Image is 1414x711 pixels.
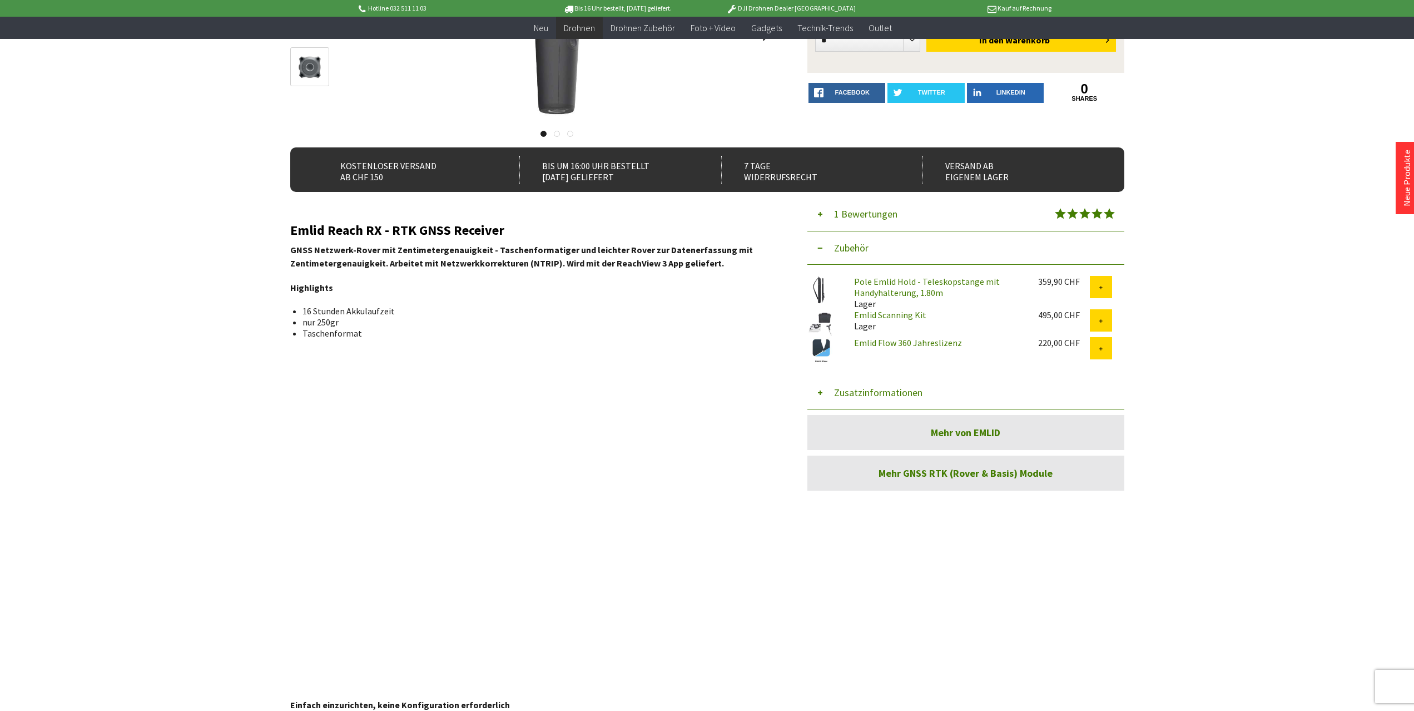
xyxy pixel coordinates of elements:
[807,376,1124,409] button: Zusatzinformationen
[1005,34,1050,46] span: Warenkorb
[691,22,736,33] span: Foto + Video
[869,22,892,33] span: Outlet
[704,2,877,15] p: DJI Drohnen Dealer [GEOGRAPHIC_DATA]
[887,83,965,103] a: twitter
[854,309,926,320] a: Emlid Scanning Kit
[835,89,870,96] span: facebook
[996,89,1025,96] span: LinkedIn
[290,223,774,238] h2: Emlid Reach RX - RTK GNSS Receiver
[878,2,1051,15] p: Kauf auf Rechnung
[922,156,1100,184] div: Versand ab eigenem Lager
[979,34,1004,46] span: In den
[918,89,945,96] span: twitter
[318,156,495,184] div: Kostenloser Versand ab CHF 150
[967,83,1044,103] a: LinkedIn
[290,282,333,293] strong: Highlights
[807,231,1124,265] button: Zubehör
[807,415,1124,450] a: Mehr von EMLID
[357,2,530,15] p: Hotline 032 511 11 03
[807,309,835,337] img: Emlid Scanning Kit
[845,309,1029,332] div: Lager
[683,17,743,39] a: Foto + Video
[845,276,1029,309] div: Lager
[1046,95,1123,102] a: shares
[290,699,510,710] strong: Einfach einzurichten, keine Konfiguration erforderlich
[743,17,790,39] a: Gadgets
[807,337,835,365] img: Emlid Flow 360 Jahreslizenz
[790,17,861,39] a: Technik-Trends
[1401,150,1412,206] a: Neue Produkte
[808,83,886,103] a: facebook
[807,456,1124,491] a: Mehr GNSS RTK (Rover & Basis) Module
[1038,309,1090,320] div: 495,00 CHF
[1046,83,1123,95] a: 0
[526,17,556,39] a: Neu
[603,17,683,39] a: Drohnen Zubehör
[534,22,548,33] span: Neu
[854,337,962,348] a: Emlid Flow 360 Jahreslizenz
[302,317,765,328] li: nur 250gr
[861,17,900,39] a: Outlet
[807,197,1124,231] button: 1 Bewertungen
[611,22,675,33] span: Drohnen Zubehör
[1038,276,1090,287] div: 359,90 CHF
[751,22,782,33] span: Gadgets
[519,156,697,184] div: Bis um 16:00 Uhr bestellt [DATE] geliefert
[302,305,765,317] li: 16 Stunden Akkulaufzeit
[556,17,603,39] a: Drohnen
[530,2,704,15] p: Bis 16 Uhr bestellt, [DATE] geliefert.
[290,244,753,269] strong: GNSS Netzwerk-Rover mit Zentimetergenauigkeit - Taschenformatiger und leichter Rover zur Datenerf...
[1038,337,1090,348] div: 220,00 CHF
[797,22,853,33] span: Technik-Trends
[721,156,899,184] div: 7 Tage Widerrufsrecht
[807,276,835,304] img: Pole Emlid Hold - Teleskopstange mit Handyhalterung, 1.80m
[854,276,1000,298] a: Pole Emlid Hold - Teleskopstange mit Handyhalterung, 1.80m
[926,28,1116,52] button: In den Warenkorb
[302,328,765,339] li: Taschenformat
[564,22,595,33] span: Drohnen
